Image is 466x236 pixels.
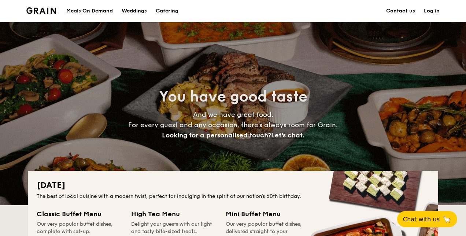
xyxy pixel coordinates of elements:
[128,111,338,139] span: And we have great food. For every guest and any occasion, there’s always room for Grain.
[131,209,217,219] div: High Tea Menu
[403,216,440,223] span: Chat with us
[271,131,304,139] span: Let's chat.
[159,88,307,106] span: You have good taste
[226,209,311,219] div: Mini Buffet Menu
[37,209,122,219] div: Classic Buffet Menu
[443,215,451,224] span: 🦙
[37,180,429,191] h2: [DATE]
[37,193,429,200] div: The best of local cuisine with a modern twist, perfect for indulging in the spirit of our nation’...
[26,7,56,14] a: Logotype
[397,211,457,227] button: Chat with us🦙
[26,7,56,14] img: Grain
[162,131,271,139] span: Looking for a personalised touch?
